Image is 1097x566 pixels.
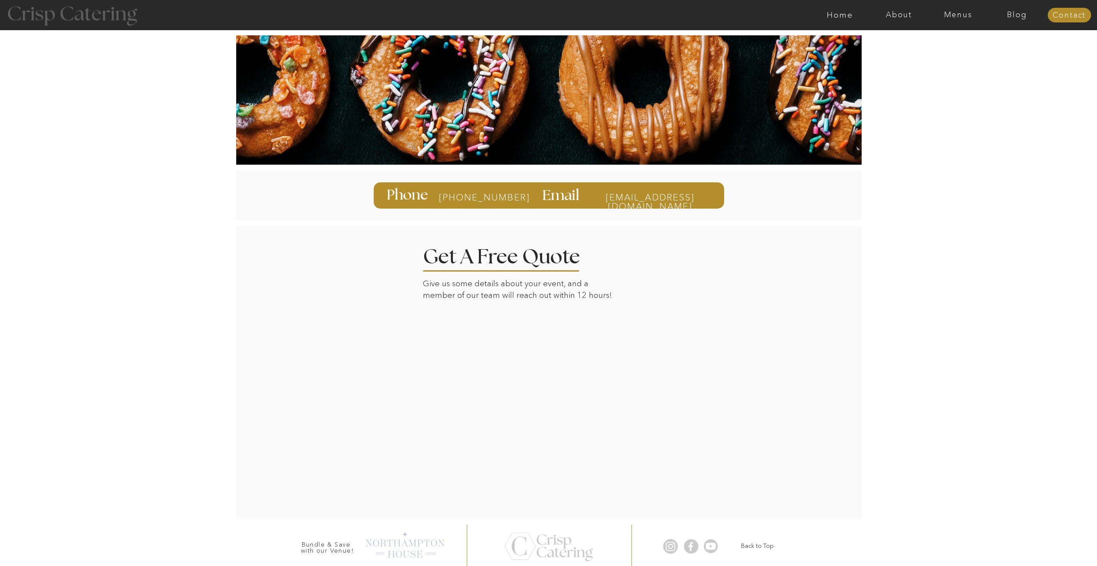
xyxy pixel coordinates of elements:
p: Give us some details about your event, and a member of our team will reach out within 12 hours! [423,278,618,303]
h3: Email [542,188,582,202]
h3: Bundle & Save with our Venue! [298,541,357,550]
a: Menus [928,11,988,19]
a: Home [810,11,869,19]
a: About [869,11,928,19]
a: Contact [1047,11,1091,20]
h2: Get A Free Quote [423,247,606,263]
a: Back to Top [730,542,785,550]
h3: Phone [387,188,430,203]
a: [PHONE_NUMBER] [439,193,507,202]
a: [EMAIL_ADDRESS][DOMAIN_NAME] [589,193,712,201]
a: Blog [988,11,1047,19]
